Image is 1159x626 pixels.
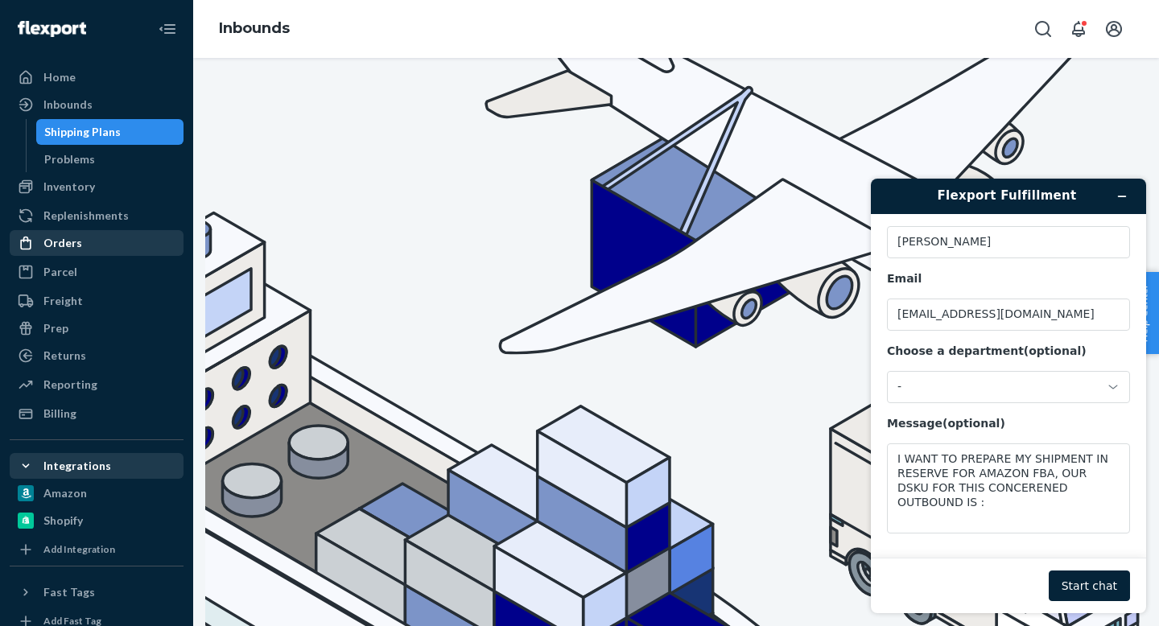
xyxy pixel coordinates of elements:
p: We are excited to pilot integrated transfers from Reserve Storage to FBA! [24,106,362,153]
a: Shopify [10,508,184,533]
li: Amazon Parcel rates [48,482,362,505]
a: Parcel [10,259,184,285]
strong: We currently do not support integrated Transfers for anything going FTL/LTL using Amazon Freight [24,532,349,573]
ol: breadcrumbs [206,6,303,52]
div: Inbounds [43,97,93,113]
div: Reporting [43,377,97,393]
p: Simply create the outbound order on Seller Portal, and we will create an inbound for you in Amazo... [24,224,362,317]
a: Reporting [10,372,184,397]
a: Billing [10,401,184,426]
button: Fast Tags [10,579,184,605]
div: Shipping Plans [44,124,121,140]
a: Problems [36,146,184,172]
button: Integrations [10,453,184,479]
a: Prep [10,315,184,341]
a: Home [10,64,184,90]
a: Inventory [10,174,184,200]
div: Parcel [43,264,77,280]
div: Shopify [43,513,83,529]
div: Billing [43,406,76,422]
li: Freight (LTL) [72,419,362,443]
button: Close Navigation [151,13,184,45]
img: Flexport logo [18,21,86,37]
div: Problems [44,151,95,167]
div: Fast Tags [43,584,95,600]
a: Orders [10,230,184,256]
li: Deliverr Shipping [48,389,362,474]
a: Amazon [10,480,184,506]
div: Inventory [43,179,95,195]
div: Add Integration [43,542,115,556]
iframe: Find more information here [858,166,1159,626]
a: Inbounds [10,92,184,117]
div: 701 Integrated Transfers From Reserve Storage to FBA (Beta) [24,32,362,86]
a: Add Integration [10,540,184,559]
p: We currently offer the following shipping options: [24,341,362,364]
a: Replenishments [10,203,184,229]
a: Inbounds [219,19,290,37]
div: Integrations [43,458,111,474]
span: Integrated transfer to FBA [24,179,200,197]
span: Chat [38,11,71,26]
a: Shipping Plans [36,119,184,145]
div: Home [43,69,76,85]
span: Step-by-step flow [24,602,141,620]
li: Parcel (our rates with carriers) [72,451,362,474]
a: Returns [10,343,184,369]
div: Replenishments [43,208,129,224]
div: Amazon [43,485,87,501]
div: Orders [43,235,82,251]
button: Open account menu [1098,13,1130,45]
div: Prep [43,320,68,336]
button: Open Search Box [1027,13,1059,45]
button: Open notifications [1062,13,1095,45]
div: Returns [43,348,86,364]
div: Freight [43,293,83,309]
a: Freight [10,288,184,314]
